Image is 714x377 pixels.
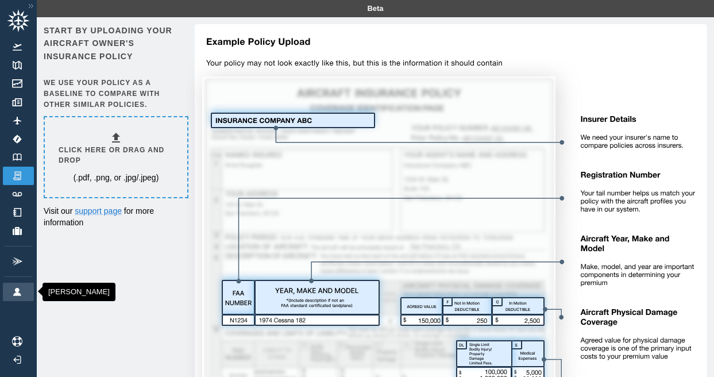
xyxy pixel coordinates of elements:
[44,205,186,228] p: Visit our for more information
[74,172,159,183] p: (.pdf, .png, or .jpg/.jpeg)
[59,145,173,167] h6: Click here or drag and drop
[75,206,122,216] a: support page
[44,24,186,63] h6: Start by uploading your aircraft owner's insurance policy
[44,78,186,110] h6: We use your policy as a baseline to compare with other similar policies.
